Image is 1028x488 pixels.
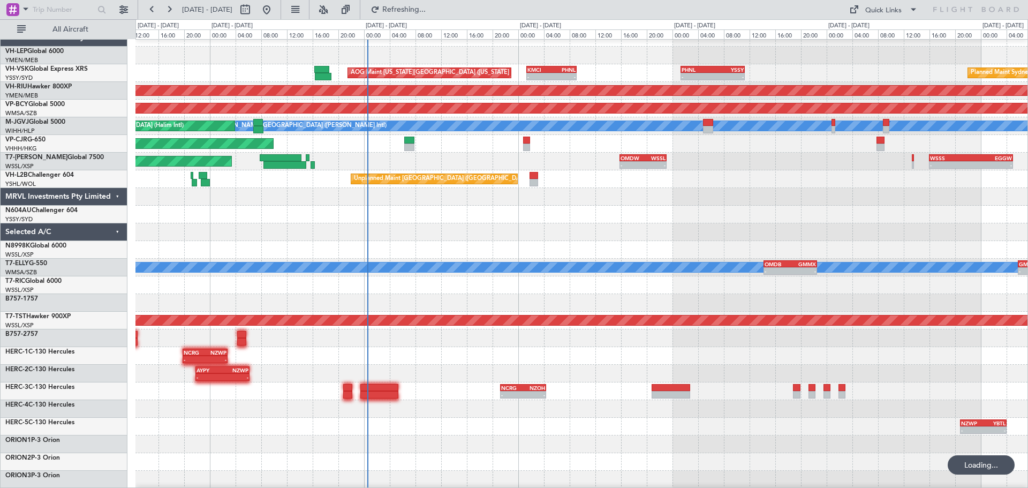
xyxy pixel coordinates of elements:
div: 20:00 [955,29,981,39]
div: 08:00 [570,29,595,39]
div: NZOH [523,385,545,391]
span: VH-L2B [5,172,28,178]
div: 00:00 [210,29,236,39]
span: N8998K [5,243,30,249]
a: HERC-1C-130 Hercules [5,349,74,355]
div: [DATE] - [DATE] [138,21,179,31]
a: VHHH/HKG [5,145,37,153]
span: T7-[PERSON_NAME] [5,154,67,161]
div: 00:00 [981,29,1007,39]
div: - [682,73,713,80]
a: HERC-4C-130 Hercules [5,402,74,408]
span: T7-ELLY [5,260,29,267]
a: HERC-2C-130 Hercules [5,366,74,373]
div: NZWP [223,367,249,373]
a: WSSL/XSP [5,321,34,329]
div: 20:00 [493,29,518,39]
span: HERC-2 [5,366,28,373]
div: 16:00 [158,29,184,39]
a: WMSA/SZB [5,268,37,276]
a: B757-2757 [5,331,38,337]
div: PHNL [682,66,713,73]
div: - [184,356,205,363]
a: WMSA/SZB [5,109,37,117]
div: 00:00 [672,29,698,39]
span: All Aircraft [28,26,113,33]
div: - [971,162,1012,168]
div: 00:00 [364,29,390,39]
button: All Aircraft [12,21,116,38]
a: VH-VSKGlobal Express XRS [5,66,88,72]
div: [PERSON_NAME][GEOGRAPHIC_DATA] ([PERSON_NAME] Intl) [213,118,387,134]
div: - [621,162,643,168]
span: VP-BCY [5,101,28,108]
div: NCRG [184,349,205,356]
a: WSSL/XSP [5,251,34,259]
a: YSSY/SYD [5,74,33,82]
div: 12:00 [595,29,621,39]
span: T7-TST [5,313,26,320]
div: NZWP [961,420,984,426]
div: 08:00 [878,29,904,39]
div: 04:00 [544,29,570,39]
div: [DATE] - [DATE] [366,21,407,31]
a: T7-TSTHawker 900XP [5,313,71,320]
div: 12:00 [287,29,313,39]
div: [DATE] - [DATE] [674,21,715,31]
div: 16:00 [775,29,801,39]
a: YMEN/MEB [5,56,38,64]
div: OMDB [765,261,790,267]
a: VP-CJRG-650 [5,137,46,143]
div: NZWP [205,349,226,356]
div: 08:00 [415,29,441,39]
div: - [523,392,545,398]
div: 12:00 [750,29,775,39]
div: 04:00 [390,29,415,39]
a: HERC-5C-130 Hercules [5,419,74,426]
div: YSSY [713,66,744,73]
div: - [223,374,249,380]
a: HERC-3C-130 Hercules [5,384,74,391]
a: B757-1757 [5,296,38,302]
a: WSSL/XSP [5,162,34,170]
a: T7-RICGlobal 6000 [5,278,62,284]
a: YSSY/SYD [5,215,33,223]
div: WSSS [930,155,971,161]
button: Quick Links [844,1,923,18]
div: 00:00 [827,29,852,39]
div: 20:00 [338,29,364,39]
div: YBTL [983,420,1006,426]
button: Refreshing... [366,1,430,18]
a: ORION2P-3 Orion [5,455,60,461]
div: AYPY [196,367,223,373]
a: N604AUChallenger 604 [5,207,78,214]
div: 16:00 [621,29,647,39]
span: N604AU [5,207,32,214]
div: 04:00 [852,29,878,39]
div: - [930,162,971,168]
div: Quick Links [865,5,902,16]
div: [DATE] - [DATE] [211,21,253,31]
div: 20:00 [184,29,210,39]
div: - [713,73,744,80]
div: - [765,268,790,274]
span: VH-VSK [5,66,29,72]
div: [DATE] - [DATE] [828,21,870,31]
div: 12:00 [441,29,467,39]
a: VH-RIUHawker 800XP [5,84,72,90]
a: WSSL/XSP [5,286,34,294]
div: - [501,392,523,398]
span: HERC-4 [5,402,28,408]
div: - [790,268,816,274]
div: 04:00 [236,29,261,39]
div: 20:00 [801,29,827,39]
div: 08:00 [724,29,750,39]
a: T7-ELLYG-550 [5,260,47,267]
div: [DATE] - [DATE] [520,21,561,31]
div: WSSL [643,155,666,161]
div: [DATE] - [DATE] [982,21,1024,31]
span: VH-RIU [5,84,27,90]
a: VP-BCYGlobal 5000 [5,101,65,108]
a: M-JGVJGlobal 5000 [5,119,65,125]
div: NCRG [501,385,523,391]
